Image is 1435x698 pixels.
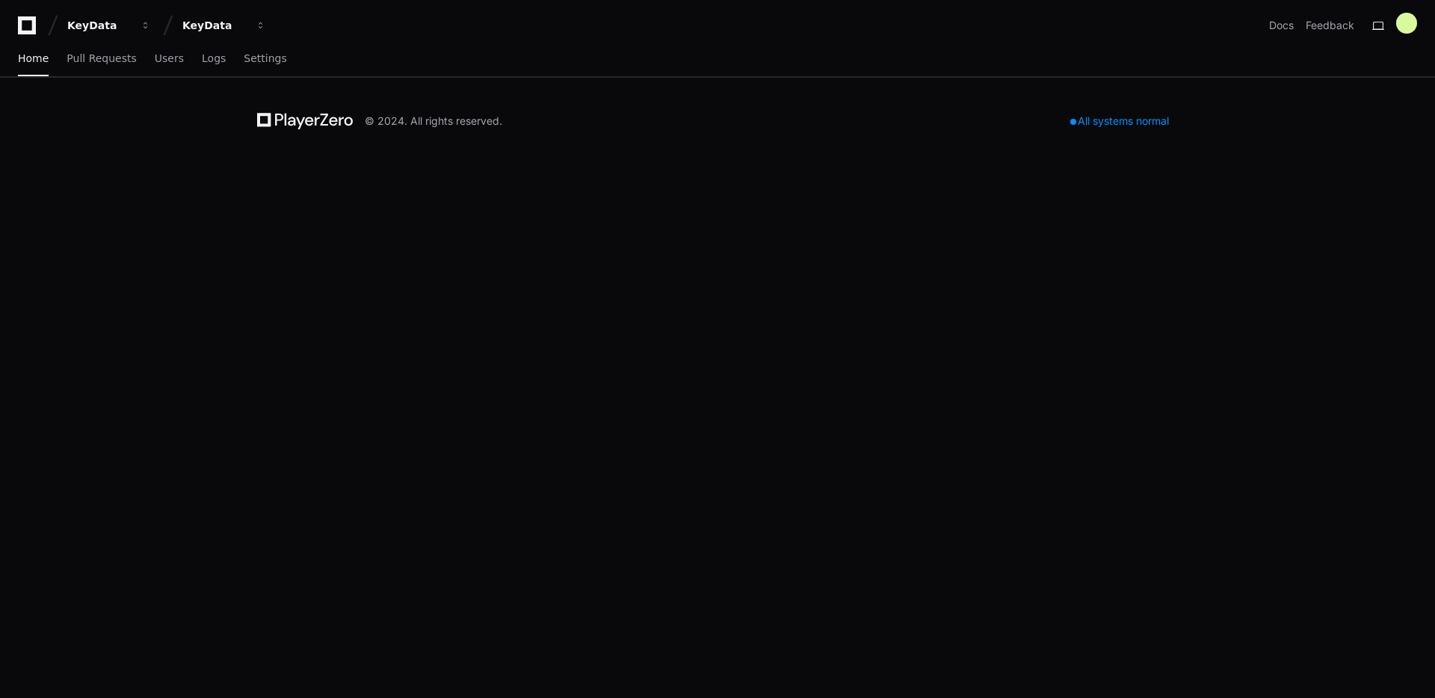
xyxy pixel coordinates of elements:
[67,18,132,33] div: KeyData
[18,42,49,76] a: Home
[202,42,226,76] a: Logs
[1306,18,1354,33] button: Feedback
[155,42,184,76] a: Users
[202,54,226,63] span: Logs
[67,54,136,63] span: Pull Requests
[155,54,184,63] span: Users
[67,42,136,76] a: Pull Requests
[244,42,286,76] a: Settings
[1061,111,1178,132] div: All systems normal
[176,12,272,39] button: KeyData
[244,54,286,63] span: Settings
[18,54,49,63] span: Home
[365,114,502,129] div: © 2024. All rights reserved.
[1269,18,1294,33] a: Docs
[182,18,247,33] div: KeyData
[61,12,157,39] button: KeyData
